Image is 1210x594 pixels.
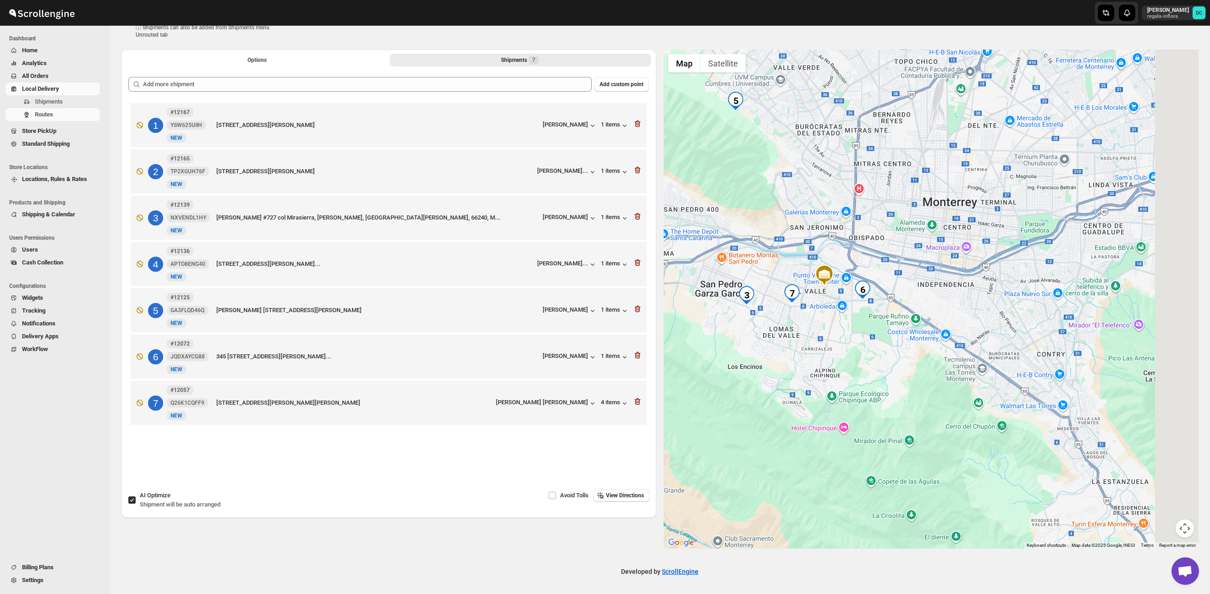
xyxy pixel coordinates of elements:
[666,537,696,549] a: Open this area in Google Maps (opens a new window)
[216,259,533,269] div: [STREET_ADDRESS][PERSON_NAME]...
[170,121,202,129] span: YSW625UIIH
[599,81,643,88] span: Add custom point
[148,396,163,411] div: 7
[543,214,597,223] button: [PERSON_NAME]
[170,366,182,373] span: NEW
[170,181,182,187] span: NEW
[1193,6,1205,19] span: DAVID CORONADO
[170,274,182,280] span: NEW
[1159,543,1196,548] a: Report a map error
[537,167,588,174] div: [PERSON_NAME]...
[170,260,205,268] span: APTO8ENG40
[22,176,87,182] span: Locations, Rules & Rates
[216,167,533,176] div: [STREET_ADDRESS][PERSON_NAME]
[543,352,597,362] button: [PERSON_NAME]
[170,109,190,115] b: #12167
[22,294,43,301] span: Widgets
[22,127,56,134] span: Store PickUp
[170,412,182,419] span: NEW
[22,72,49,79] span: All Orders
[148,349,163,364] div: 6
[5,291,100,304] button: Widgets
[1027,542,1066,549] button: Keyboard shortcuts
[121,70,656,449] div: Selected Shipments
[593,489,649,502] button: View Directions
[1147,14,1189,19] p: regala-inflora
[22,259,63,266] span: Cash Collection
[5,95,100,108] button: Shipments
[170,168,205,175] span: TP2XGUH76F
[5,173,100,186] button: Locations, Rules & Rates
[247,56,267,64] span: Options
[22,60,47,66] span: Analytics
[22,47,38,54] span: Home
[1196,10,1202,16] text: DC
[22,246,38,253] span: Users
[601,260,629,269] button: 1 items
[1171,557,1199,585] div: Open chat
[501,55,539,65] div: Shipments
[532,56,535,64] span: 7
[9,282,104,290] span: Configurations
[170,294,190,301] b: #12125
[143,77,592,92] input: Add more shipment
[5,256,100,269] button: Cash Collection
[668,54,700,72] button: Show street map
[148,257,163,272] div: 4
[216,352,539,361] div: 345 [STREET_ADDRESS][PERSON_NAME]...
[5,343,100,356] button: WorkFlow
[9,164,104,171] span: Store Locations
[170,387,190,393] b: #12057
[22,564,54,571] span: Billing Plans
[148,118,163,133] div: 1
[22,346,48,352] span: WorkFlow
[594,77,649,92] button: Add custom point
[726,92,745,110] div: 5
[9,35,104,42] span: Dashboard
[22,140,70,147] span: Standard Shipping
[148,210,163,225] div: 3
[7,1,76,24] img: ScrollEngine
[9,234,104,242] span: Users Permissions
[1176,519,1194,538] button: Map camera controls
[5,57,100,70] button: Analytics
[662,568,698,575] a: ScrollEngine
[601,306,629,315] div: 1 items
[853,280,872,299] div: 6
[5,561,100,574] button: Billing Plans
[22,211,75,218] span: Shipping & Calendar
[543,121,597,130] button: [PERSON_NAME]
[601,121,629,130] button: 1 items
[1072,543,1135,548] span: Map data ©2025 Google, INEGI
[537,167,597,176] button: [PERSON_NAME]...
[126,54,388,66] button: All Route Options
[783,284,801,302] div: 7
[148,164,163,179] div: 2
[148,303,163,318] div: 5
[170,227,182,234] span: NEW
[170,135,182,141] span: NEW
[601,214,629,223] button: 1 items
[666,537,696,549] img: Google
[216,213,539,222] div: [PERSON_NAME] #727 col Mirasierra, [PERSON_NAME], [GEOGRAPHIC_DATA][PERSON_NAME], 66240, M...
[601,167,629,176] button: 1 items
[5,317,100,330] button: Notifications
[170,341,190,347] b: #12072
[621,567,698,576] p: Developed by
[5,243,100,256] button: Users
[606,492,644,499] span: View Directions
[170,353,205,360] span: JQDXAYCG88
[537,260,597,269] button: [PERSON_NAME]...
[22,320,55,327] span: Notifications
[170,307,204,314] span: GA3FLQD46Q
[216,306,539,315] div: [PERSON_NAME] [STREET_ADDRESS][PERSON_NAME]
[1142,5,1206,20] button: User menu
[140,501,220,508] span: Shipment will be auto arranged
[170,202,190,208] b: #12139
[601,399,629,408] div: 4 items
